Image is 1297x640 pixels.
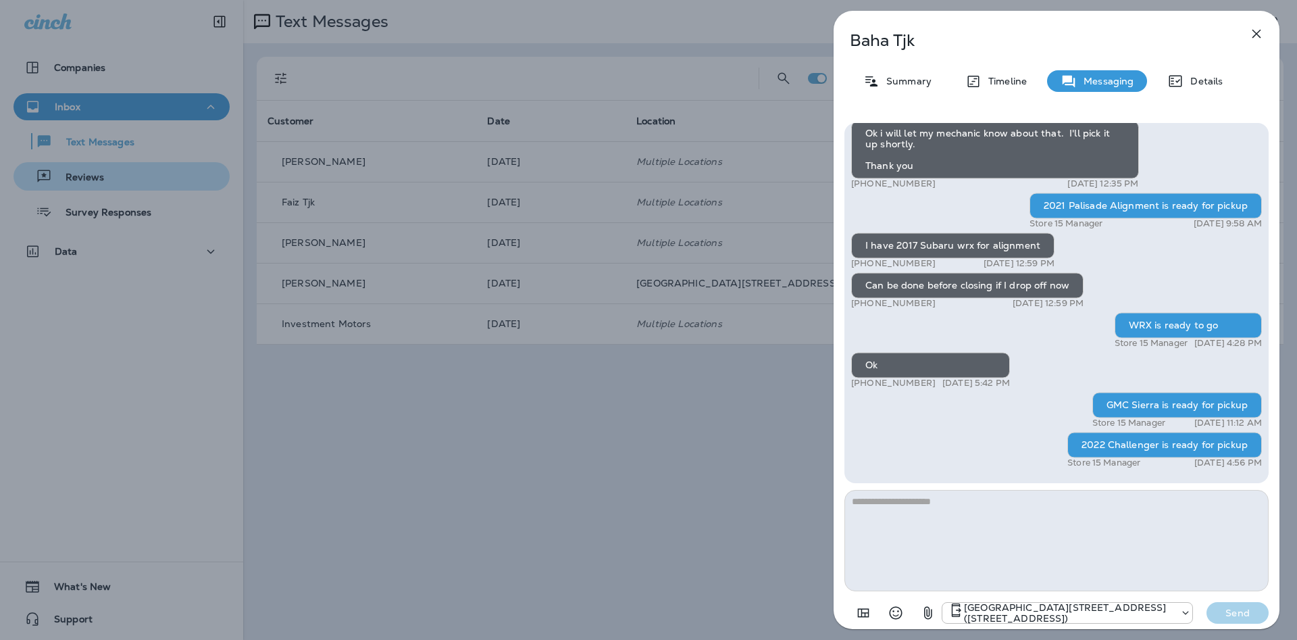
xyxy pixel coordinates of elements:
div: WRX is ready to go [1115,312,1262,338]
div: GMC Sierra is ready for pickup [1092,392,1262,418]
p: Store 15 Manager [1067,458,1140,468]
p: [PHONE_NUMBER] [851,178,936,189]
p: [GEOGRAPHIC_DATA][STREET_ADDRESS] ([STREET_ADDRESS]) [964,602,1173,624]
p: [DATE] 9:58 AM [1194,218,1262,229]
div: +1 (402) 891-8464 [942,602,1192,624]
button: Add in a premade template [850,599,877,626]
p: Summary [880,76,932,87]
p: Store 15 Manager [1115,338,1188,349]
p: [PHONE_NUMBER] [851,258,936,269]
div: 2022 Challenger is ready for pickup [1067,432,1262,458]
p: [PHONE_NUMBER] [851,378,936,389]
p: [DATE] 11:12 AM [1194,418,1262,428]
p: [DATE] 5:42 PM [942,378,1010,389]
p: Store 15 Manager [1029,218,1102,229]
p: Store 15 Manager [1092,418,1165,428]
p: [PHONE_NUMBER] [851,298,936,309]
p: Messaging [1077,76,1134,87]
p: [DATE] 12:59 PM [984,258,1054,269]
button: Select an emoji [882,599,909,626]
p: Details [1184,76,1223,87]
div: Ok i will let my mechanic know about that. I'll pick it up shortly. Thank you [851,120,1139,178]
p: [DATE] 12:59 PM [1013,298,1084,309]
p: Timeline [982,76,1027,87]
div: 2021 Palisade Alignment is ready for pickup [1029,193,1262,218]
p: Baha Tjk [850,31,1219,50]
p: [DATE] 12:35 PM [1067,178,1138,189]
div: I have 2017 Subaru wrx for alignment [851,232,1054,258]
p: [DATE] 4:56 PM [1194,458,1262,468]
div: Ok [851,352,1010,378]
p: [DATE] 4:28 PM [1194,338,1262,349]
div: Can be done before closing if I drop off now [851,272,1084,298]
